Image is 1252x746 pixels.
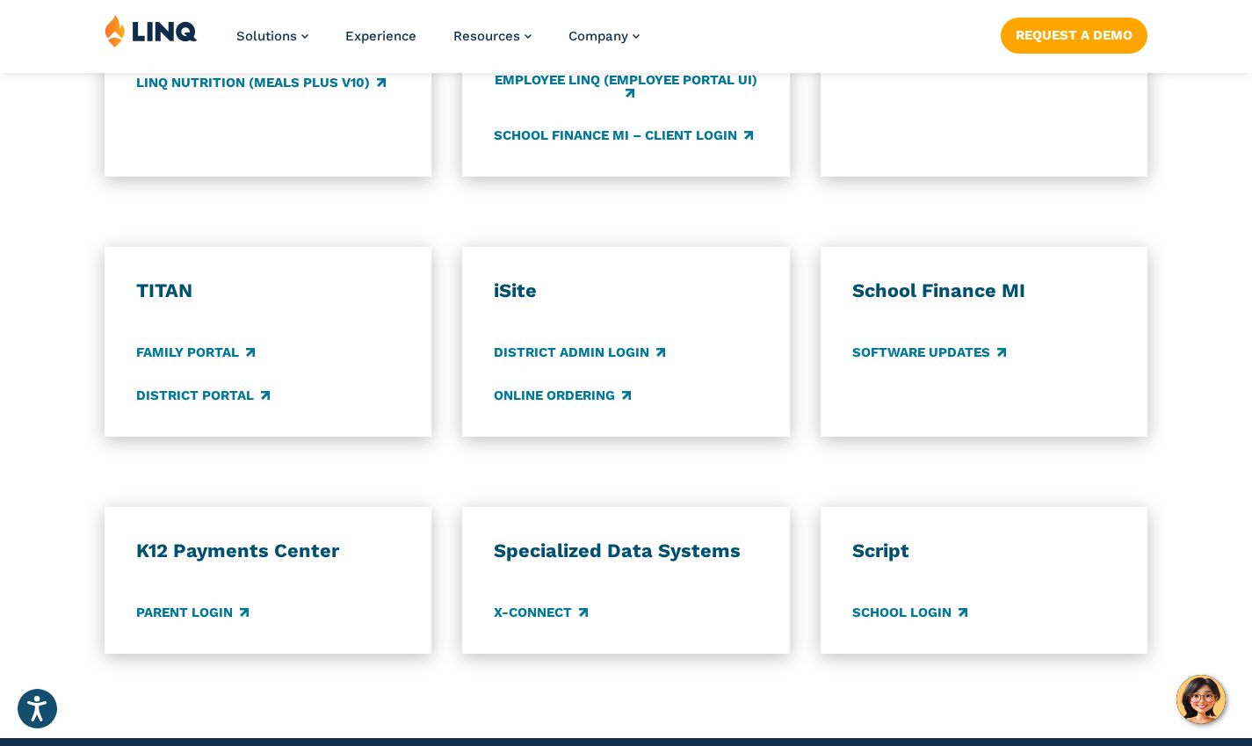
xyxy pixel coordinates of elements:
[136,279,401,303] h3: TITAN
[136,539,401,563] h3: K12 Payments Center
[453,28,520,44] span: Resources
[236,28,297,44] span: Solutions
[1001,18,1147,53] a: Request a Demo
[852,603,967,622] a: School Login
[136,343,255,362] a: Family Portal
[494,279,758,303] h3: iSite
[494,126,753,145] a: School Finance MI – Client Login
[852,343,1006,362] a: Software Updates
[236,28,308,44] a: Solutions
[494,73,758,102] a: Employee LINQ (Employee Portal UI)
[345,28,416,44] a: Experience
[136,386,270,405] a: District Portal
[852,279,1117,303] h3: School Finance MI
[494,603,588,622] a: X-Connect
[1176,675,1226,724] button: Hello, have a question? Let’s chat.
[494,386,631,405] a: Online Ordering
[136,603,249,622] a: Parent Login
[494,343,665,362] a: District Admin Login
[1001,14,1147,53] nav: Button Navigation
[236,14,640,72] nav: Primary Navigation
[568,28,628,44] span: Company
[105,14,198,47] img: LINQ | K‑12 Software
[136,73,386,92] a: LINQ Nutrition (Meals Plus v10)
[852,539,1117,563] h3: Script
[453,28,532,44] a: Resources
[568,28,640,44] a: Company
[494,539,758,563] h3: Specialized Data Systems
